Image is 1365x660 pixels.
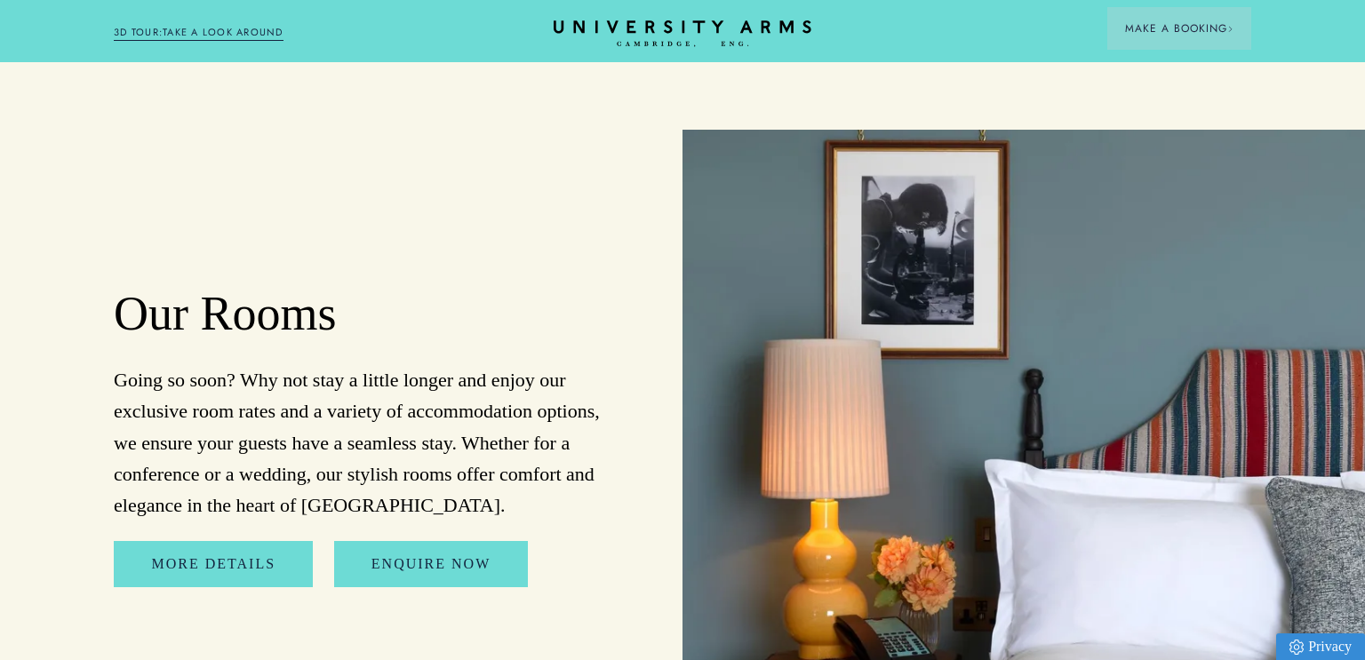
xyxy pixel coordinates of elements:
img: Arrow icon [1227,26,1233,32]
span: Make a Booking [1125,20,1233,36]
a: More Details [114,541,313,587]
a: Enquire Now [334,541,528,587]
h2: Our Rooms [114,285,621,344]
button: Make a BookingArrow icon [1107,7,1251,50]
a: 3D TOUR:TAKE A LOOK AROUND [114,25,283,41]
img: Privacy [1289,640,1304,655]
p: Going so soon? Why not stay a little longer and enjoy our exclusive room rates and a variety of a... [114,364,621,521]
a: Home [554,20,811,48]
a: Privacy [1276,633,1365,660]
